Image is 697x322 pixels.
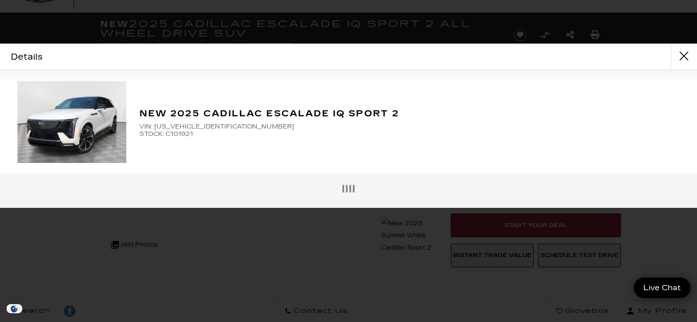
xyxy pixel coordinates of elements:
span: STOCK: C101921 [139,130,680,138]
img: 2025 Cadillac ESCALADE IQ Sport 2 [17,81,126,163]
a: Live Chat [634,278,690,298]
button: close [671,44,697,70]
h2: New 2025 Cadillac ESCALADE IQ Sport 2 [139,106,680,121]
span: Live Chat [639,283,685,293]
section: Click to Open Cookie Consent Modal [4,304,24,313]
img: Opt-Out Icon [4,304,24,313]
span: VIN: [US_VEHICLE_IDENTIFICATION_NUMBER] [139,123,680,130]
